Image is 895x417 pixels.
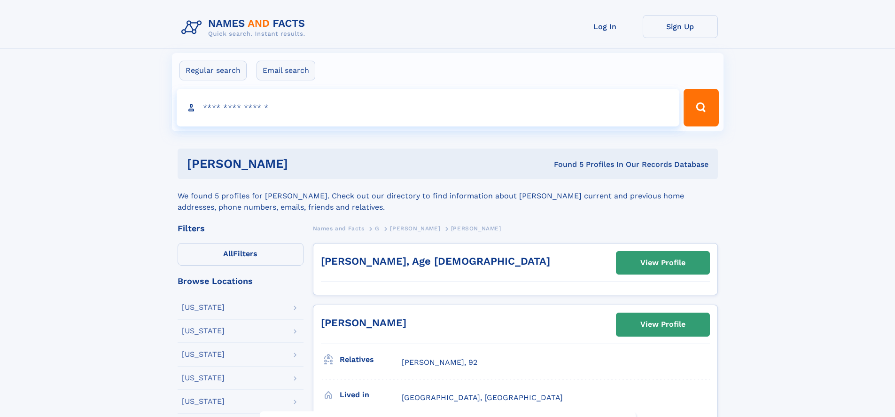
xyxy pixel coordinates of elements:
span: All [223,249,233,258]
button: Search Button [684,89,718,126]
label: Regular search [179,61,247,80]
label: Filters [178,243,304,266]
div: [US_STATE] [182,374,225,382]
div: View Profile [640,252,685,274]
label: Email search [257,61,315,80]
div: Browse Locations [178,277,304,285]
a: [PERSON_NAME], 92 [402,357,477,368]
span: [PERSON_NAME] [390,225,440,232]
a: Names and Facts [313,222,365,234]
img: Logo Names and Facts [178,15,313,40]
a: Log In [568,15,643,38]
div: We found 5 profiles for [PERSON_NAME]. Check out our directory to find information about [PERSON_... [178,179,718,213]
div: [US_STATE] [182,398,225,405]
h1: [PERSON_NAME] [187,158,421,170]
div: [US_STATE] [182,304,225,311]
input: search input [177,89,680,126]
div: View Profile [640,314,685,335]
a: View Profile [616,313,709,336]
a: View Profile [616,252,709,274]
div: [US_STATE] [182,327,225,335]
a: [PERSON_NAME], Age [DEMOGRAPHIC_DATA] [321,255,550,267]
span: G [375,225,380,232]
div: [US_STATE] [182,351,225,358]
span: [GEOGRAPHIC_DATA], [GEOGRAPHIC_DATA] [402,393,563,402]
a: G [375,222,380,234]
a: [PERSON_NAME] [321,317,406,329]
span: [PERSON_NAME] [451,225,501,232]
div: Filters [178,224,304,233]
a: [PERSON_NAME] [390,222,440,234]
div: Found 5 Profiles In Our Records Database [421,159,708,170]
a: Sign Up [643,15,718,38]
h3: Lived in [340,387,402,403]
h3: Relatives [340,352,402,368]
